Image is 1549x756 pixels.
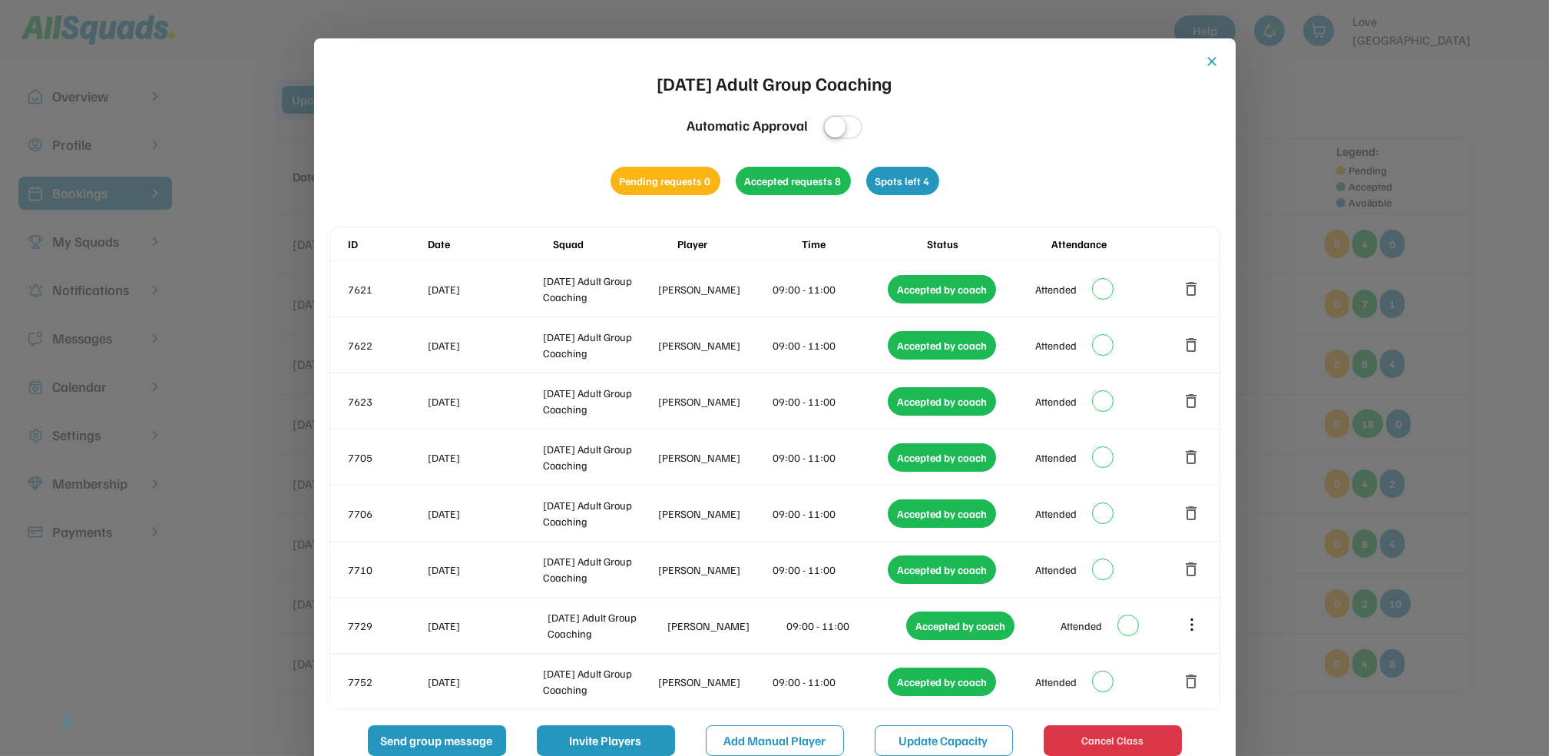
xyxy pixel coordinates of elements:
div: 09:00 - 11:00 [787,618,904,634]
div: Accepted by coach [888,387,996,416]
div: [PERSON_NAME] [658,506,770,522]
div: [DATE] Adult Group Coaching [543,441,655,473]
div: Attended [1035,562,1077,578]
div: Time [802,236,923,252]
div: 7623 [349,393,425,409]
div: 7622 [349,337,425,353]
button: delete [1183,448,1201,466]
div: [DATE] Adult Group Coaching [657,69,892,97]
div: [PERSON_NAME] [658,449,770,466]
button: Send group message [368,725,506,756]
button: Update Capacity [875,725,1013,756]
div: [DATE] [429,618,545,634]
div: Attended [1035,393,1077,409]
button: delete [1183,672,1201,691]
div: Status [927,236,1048,252]
div: Spots left 4 [866,167,939,195]
button: delete [1183,560,1201,579]
div: 7706 [349,506,425,522]
div: [PERSON_NAME] [667,618,784,634]
div: ID [349,236,425,252]
div: [DATE] [429,674,541,690]
div: 09:00 - 11:00 [773,449,885,466]
div: 7705 [349,449,425,466]
div: [DATE] Adult Group Coaching [548,609,664,642]
div: Attended [1035,674,1077,690]
div: Accepted by coach [906,612,1014,640]
div: [DATE] [429,449,541,466]
div: 09:00 - 11:00 [773,393,885,409]
div: [DATE] [429,281,541,297]
div: [PERSON_NAME] [658,393,770,409]
div: Accepted by coach [888,275,996,303]
div: [DATE] [429,506,541,522]
div: 09:00 - 11:00 [773,674,885,690]
div: [DATE] Adult Group Coaching [543,497,655,529]
div: [DATE] Adult Group Coaching [543,553,655,585]
div: [DATE] Adult Group Coaching [543,385,655,417]
button: Cancel Class [1044,725,1182,756]
div: 7621 [349,281,425,297]
div: Attended [1035,337,1077,353]
div: [DATE] [429,562,541,578]
div: 09:00 - 11:00 [773,506,885,522]
div: Pending requests 0 [611,167,720,195]
div: 7752 [349,674,425,690]
div: Date [429,236,550,252]
div: Attended [1035,449,1077,466]
button: close [1205,54,1220,69]
div: [PERSON_NAME] [658,337,770,353]
div: Accepted by coach [888,499,996,528]
div: Attendance [1051,236,1173,252]
div: Squad [553,236,674,252]
div: [PERSON_NAME] [658,562,770,578]
div: Attended [1035,281,1077,297]
button: delete [1183,392,1201,410]
div: Attended [1061,618,1102,634]
div: Accepted by coach [888,443,996,472]
div: [DATE] Adult Group Coaching [543,665,655,698]
div: 7710 [349,562,425,578]
div: Player [677,236,799,252]
button: delete [1183,280,1201,298]
div: [PERSON_NAME] [658,281,770,297]
button: delete [1183,504,1201,522]
div: 09:00 - 11:00 [773,562,885,578]
div: [PERSON_NAME] [658,674,770,690]
div: [DATE] [429,337,541,353]
div: Accepted by coach [888,668,996,696]
button: Add Manual Player [706,725,844,756]
button: Invite Players [537,725,675,756]
div: Accepted by coach [888,331,996,360]
div: Accepted requests 8 [736,167,851,195]
div: [DATE] Adult Group Coaching [543,273,655,305]
div: 7729 [349,618,425,634]
div: Accepted by coach [888,555,996,584]
div: [DATE] Adult Group Coaching [543,329,655,361]
button: delete [1183,336,1201,354]
div: 09:00 - 11:00 [773,337,885,353]
div: [DATE] [429,393,541,409]
div: 09:00 - 11:00 [773,281,885,297]
div: Automatic Approval [687,115,808,136]
div: Attended [1035,506,1077,522]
